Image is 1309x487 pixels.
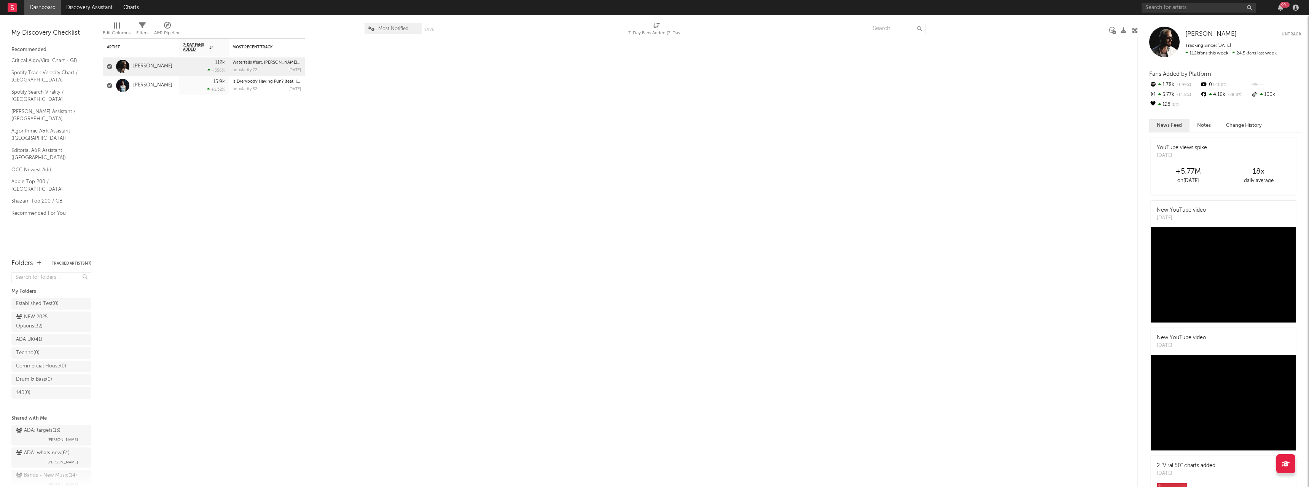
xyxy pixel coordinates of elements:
[11,374,91,385] a: Drum & Bass(0)
[1149,80,1200,90] div: 1.78k
[207,68,225,73] div: +356 %
[11,425,91,445] a: ADA: targets(13)[PERSON_NAME]
[11,107,84,123] a: [PERSON_NAME] Assistant / [GEOGRAPHIC_DATA]
[1174,83,1191,87] span: -1.99 %
[11,197,84,205] a: Shazam Top 200 / GB
[11,88,84,104] a: Spotify Search Virality / [GEOGRAPHIC_DATA]
[1157,470,1217,477] div: [DATE]
[1149,100,1200,110] div: 128
[11,209,84,217] a: Recommended For You
[16,335,42,344] div: ADA UK ( 41 )
[11,361,91,372] a: Commercial House(0)
[1185,51,1277,56] span: 24.5k fans last week
[1218,119,1269,132] button: Change History
[1190,119,1218,132] button: Notes
[11,69,84,84] a: Spotify Track Velocity Chart / [GEOGRAPHIC_DATA]
[232,61,337,65] a: Waterfalls (feat. [PERSON_NAME] & [PERSON_NAME])
[1280,2,1290,8] div: 99 +
[424,27,434,32] button: Save
[1157,214,1206,222] div: [DATE]
[11,334,91,345] a: ADA UK(41)
[16,426,61,435] div: ADA: targets ( 13 )
[1157,342,1206,350] div: [DATE]
[1185,43,1231,48] span: Tracking Since: [DATE]
[16,299,59,308] div: Established Test ( 0 )
[232,68,257,72] div: popularity: 72
[52,262,91,265] button: Tracked Artists(47)
[11,29,91,38] div: My Discovery Checklist
[16,313,70,331] div: NEW 2025 Options ( 32 )
[107,45,164,49] div: Artist
[1185,30,1237,38] a: [PERSON_NAME]
[136,29,148,38] div: Filters
[288,68,301,72] div: [DATE]
[1157,144,1207,152] div: YouTube views spike
[232,61,301,65] div: Waterfalls (feat. Sam Harper & Bobby Harvey)
[1282,30,1301,38] button: Untrack
[11,298,91,310] a: Established Test(0)
[1157,334,1206,342] div: New YouTube video
[16,375,52,384] div: Drum & Bass ( 0 )
[11,387,91,399] a: 140(0)
[16,362,66,371] div: Commercial House ( 0 )
[1142,3,1256,13] input: Search for artists
[11,127,84,142] a: Algorithmic A&R Assistant ([GEOGRAPHIC_DATA])
[288,87,301,91] div: [DATE]
[1174,93,1191,97] span: -14.8 %
[1223,167,1294,176] div: 18 x
[1153,167,1223,176] div: +5.77M
[1200,90,1250,100] div: 4.16k
[16,449,70,458] div: ADA: whats new ( 61 )
[213,79,225,84] div: 15.9k
[11,414,91,423] div: Shared with Me
[136,19,148,41] div: Filters
[154,29,181,38] div: A&R Pipeline
[1251,90,1301,100] div: 100k
[232,80,401,84] a: Is Everybody Having Fun? (feat. [PERSON_NAME] from the sticks) - bullet tooth Remix
[11,45,91,54] div: Recommended
[16,471,77,480] div: Bands - New Music ( 14 )
[1212,83,1228,87] span: -100 %
[1251,80,1301,90] div: --
[628,29,685,38] div: 7-Day Fans Added (7-Day Fans Added)
[133,82,172,89] a: [PERSON_NAME]
[207,87,225,92] div: +1.32 %
[1149,71,1211,77] span: Fans Added by Platform
[48,458,78,467] span: [PERSON_NAME]
[1185,51,1228,56] span: 112k fans this week
[16,348,40,358] div: Techno ( 0 )
[232,80,301,84] div: Is Everybody Having Fun? (feat. rhys from the sticks) - bullet tooth Remix
[11,347,91,359] a: Techno(0)
[11,447,91,468] a: ADA: whats new(61)[PERSON_NAME]
[1223,176,1294,185] div: daily average
[1157,152,1207,160] div: [DATE]
[1225,93,1242,97] span: -28.8 %
[103,29,131,38] div: Edit Columns
[869,23,926,34] input: Search...
[11,272,91,283] input: Search for folders...
[11,177,84,193] a: Apple Top 200 / [GEOGRAPHIC_DATA]
[183,43,207,52] span: 7-Day Fans Added
[154,19,181,41] div: A&R Pipeline
[48,435,78,444] span: [PERSON_NAME]
[232,45,290,49] div: Most Recent Track
[1149,119,1190,132] button: News Feed
[11,259,33,268] div: Folders
[11,56,84,65] a: Critical Algo/Viral Chart - GB
[11,311,91,332] a: NEW 2025 Options(32)
[11,146,84,162] a: Editorial A&R Assistant ([GEOGRAPHIC_DATA])
[1157,462,1217,470] div: 2 "Viral 50" charts added
[378,26,409,31] span: Most Notified
[1149,90,1200,100] div: 5.77k
[103,19,131,41] div: Edit Columns
[1170,103,1180,107] span: 0 %
[215,60,225,65] div: 112k
[11,166,84,174] a: OCC Newest Adds
[16,388,30,398] div: 140 ( 0 )
[1278,5,1283,11] button: 99+
[1200,80,1250,90] div: 0
[133,63,172,70] a: [PERSON_NAME]
[1153,176,1223,185] div: on [DATE]
[11,287,91,296] div: My Folders
[232,87,257,91] div: popularity: 52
